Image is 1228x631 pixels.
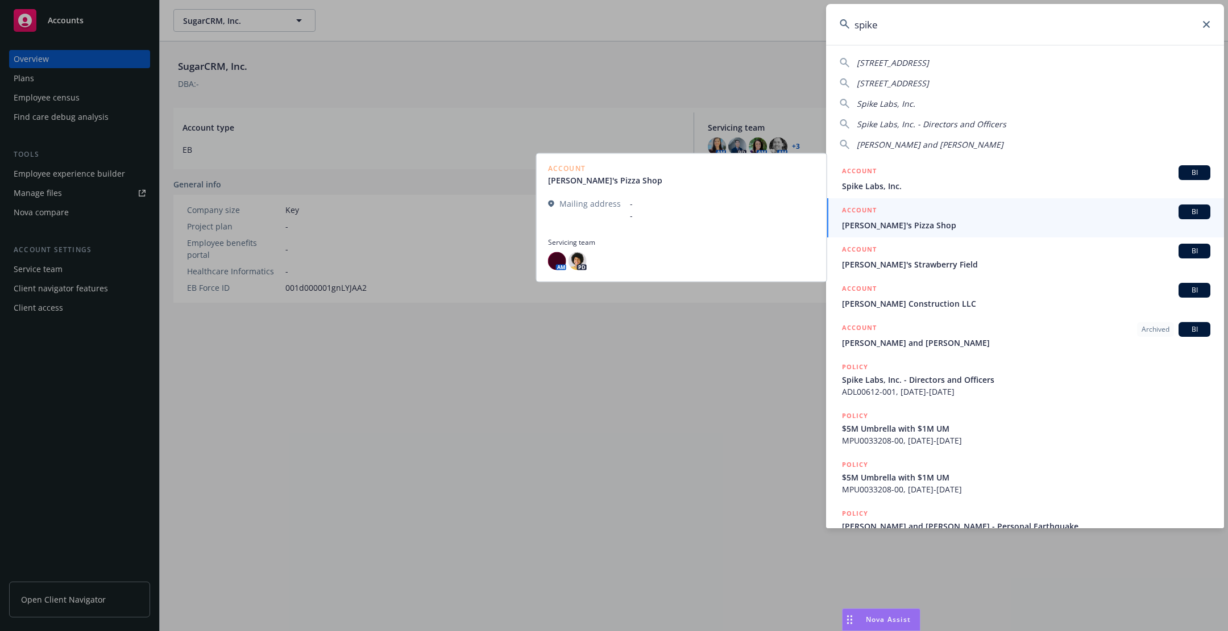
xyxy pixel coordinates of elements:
span: [PERSON_NAME] and [PERSON_NAME] [857,139,1003,150]
h5: ACCOUNT [842,322,877,336]
span: [PERSON_NAME]'s Pizza Shop [842,219,1210,231]
div: Drag to move [843,609,857,630]
span: [STREET_ADDRESS] [857,57,929,68]
button: Nova Assist [842,608,920,631]
span: Spike Labs, Inc. [857,98,915,109]
a: ACCOUNTBI[PERSON_NAME]'s Strawberry Field [826,237,1224,277]
span: [PERSON_NAME]'s Strawberry Field [842,258,1210,270]
span: Spike Labs, Inc. [842,180,1210,192]
h5: ACCOUNT [842,244,877,257]
span: BI [1183,207,1206,217]
span: Spike Labs, Inc. - Directors and Officers [842,374,1210,386]
span: MPU0033208-00, [DATE]-[DATE] [842,434,1210,446]
span: BI [1183,285,1206,295]
h5: POLICY [842,459,868,470]
span: BI [1183,168,1206,178]
span: MPU0033208-00, [DATE]-[DATE] [842,483,1210,495]
span: [PERSON_NAME] and [PERSON_NAME] - Personal Earthquake [842,520,1210,532]
span: [PERSON_NAME] Construction LLC [842,298,1210,310]
span: $5M Umbrella with $1M UM [842,423,1210,434]
span: [STREET_ADDRESS] [857,78,929,89]
h5: ACCOUNT [842,204,877,218]
span: BI [1183,246,1206,256]
span: BI [1183,324,1206,335]
a: POLICY[PERSON_NAME] and [PERSON_NAME] - Personal Earthquake [826,502,1224,550]
a: ACCOUNTBI[PERSON_NAME] Construction LLC [826,277,1224,316]
h5: POLICY [842,410,868,421]
a: POLICY$5M Umbrella with $1M UMMPU0033208-00, [DATE]-[DATE] [826,453,1224,502]
a: POLICYSpike Labs, Inc. - Directors and OfficersADL00612-001, [DATE]-[DATE] [826,355,1224,404]
a: ACCOUNTBISpike Labs, Inc. [826,159,1224,198]
span: [PERSON_NAME] and [PERSON_NAME] [842,337,1210,349]
span: Spike Labs, Inc. - Directors and Officers [857,119,1006,129]
a: ACCOUNTArchivedBI[PERSON_NAME] and [PERSON_NAME] [826,316,1224,355]
h5: ACCOUNT [842,165,877,179]
span: $5M Umbrella with $1M UM [842,471,1210,483]
h5: ACCOUNT [842,283,877,296]
span: Archived [1142,324,1169,335]
h5: POLICY [842,508,868,519]
input: Search... [826,4,1224,45]
a: POLICY$5M Umbrella with $1M UMMPU0033208-00, [DATE]-[DATE] [826,404,1224,453]
a: ACCOUNTBI[PERSON_NAME]'s Pizza Shop [826,198,1224,237]
h5: POLICY [842,361,868,373]
span: Nova Assist [866,615,911,624]
span: ADL00612-001, [DATE]-[DATE] [842,386,1210,398]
